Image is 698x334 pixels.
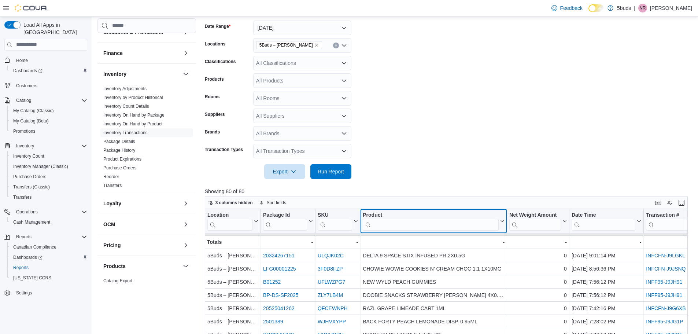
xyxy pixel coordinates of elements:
[181,262,190,271] button: Products
[665,198,674,207] button: Display options
[509,304,567,313] div: 0
[318,279,345,285] a: UFLWZPG7
[10,243,59,252] a: Canadian Compliance
[318,253,344,258] a: ULQJK02C
[13,68,43,74] span: Dashboards
[21,21,87,36] span: Load All Apps in [GEOGRAPHIC_DATA]
[509,317,567,326] div: 0
[103,86,147,92] span: Inventory Adjustments
[103,49,180,57] button: Finance
[16,58,28,63] span: Home
[207,264,258,273] div: 5Buds – [PERSON_NAME]
[103,263,126,270] h3: Products
[10,218,53,227] a: Cash Management
[509,212,561,230] div: Net Weight Amount
[13,142,87,150] span: Inventory
[509,212,561,219] div: Net Weight Amount
[205,111,225,117] label: Suppliers
[207,251,258,260] div: 5Buds – [PERSON_NAME]
[103,156,141,162] span: Product Expirations
[646,253,685,258] a: INFCFN-J9LGKL
[318,212,358,230] button: SKU
[1,232,90,242] button: Reports
[205,41,226,47] label: Locations
[103,183,122,188] a: Transfers
[253,21,351,35] button: [DATE]
[13,56,87,65] span: Home
[654,198,662,207] button: Keyboard shortcuts
[16,143,34,149] span: Inventory
[10,253,45,262] a: Dashboards
[13,288,87,297] span: Settings
[7,182,90,192] button: Transfers (Classic)
[263,212,313,230] button: Package Id
[103,200,121,207] h3: Loyalty
[263,305,295,311] a: 20525041262
[263,279,281,285] a: B01252
[572,212,635,230] div: Date Time
[7,242,90,252] button: Canadian Compliance
[588,4,604,12] input: Dark Mode
[333,43,339,48] button: Clear input
[677,198,686,207] button: Enter fullscreen
[560,4,583,12] span: Feedback
[13,81,87,90] span: Customers
[205,76,224,82] label: Products
[103,165,137,170] a: Purchase Orders
[263,212,307,219] div: Package Id
[103,49,123,57] h3: Finance
[10,162,87,171] span: Inventory Manager (Classic)
[207,317,258,326] div: 5Buds – [PERSON_NAME]
[646,319,683,324] a: INFF95-J9JG1P
[215,200,253,206] span: 3 columns hidden
[7,273,90,283] button: [US_STATE] CCRS
[509,264,567,273] div: 0
[13,164,68,169] span: Inventory Manager (Classic)
[363,238,505,246] div: -
[10,183,53,191] a: Transfers (Classic)
[363,317,505,326] div: BACK FORTY PEACH LEMONADE DISP. 0.95ML
[10,193,87,202] span: Transfers
[7,116,90,126] button: My Catalog (Beta)
[13,208,87,216] span: Operations
[103,86,147,91] a: Inventory Adjustments
[1,95,90,106] button: Catalog
[509,278,567,286] div: 0
[205,23,231,29] label: Date Range
[7,106,90,116] button: My Catalog (Classic)
[10,253,87,262] span: Dashboards
[181,241,190,250] button: Pricing
[16,83,37,89] span: Customers
[103,221,115,228] h3: OCM
[103,174,119,180] span: Reorder
[572,317,641,326] div: [DATE] 7:28:02 PM
[646,279,682,285] a: INFF95-J9JH91
[13,265,29,271] span: Reports
[363,212,499,219] div: Product
[572,212,635,219] div: Date Time
[7,252,90,263] a: Dashboards
[263,253,295,258] a: 20324267151
[103,174,119,179] a: Reorder
[10,183,87,191] span: Transfers (Classic)
[1,80,90,91] button: Customers
[572,278,641,286] div: [DATE] 7:56:12 PM
[103,95,163,100] a: Inventory by Product Historical
[103,242,180,249] button: Pricing
[97,276,196,297] div: Products
[205,198,256,207] button: 3 columns hidden
[318,212,352,230] div: SKU URL
[646,212,692,230] div: Transaction # URL
[10,106,57,115] a: My Catalog (Classic)
[103,278,132,283] a: Catalog Export
[10,117,52,125] a: My Catalog (Beta)
[103,121,162,127] span: Inventory On Hand by Product
[103,165,137,171] span: Purchase Orders
[256,41,322,49] span: 5Buds – Warman
[103,70,180,78] button: Inventory
[646,305,686,311] a: INFCFN-J9G6XB
[646,292,682,298] a: INFF95-J9JH91
[363,251,505,260] div: DELTA 9 SPACE STIX INFUSED PR 2X0.5G
[7,217,90,227] button: Cash Management
[318,292,343,298] a: ZLY7LB4M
